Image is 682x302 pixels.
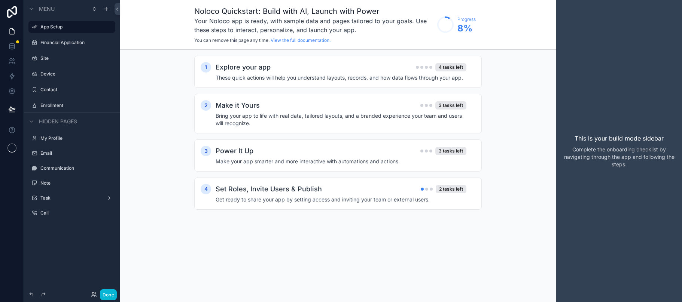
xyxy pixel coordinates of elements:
h1: Noloco Quickstart: Build with AI, Launch with Power [194,6,433,16]
label: Task [40,195,103,201]
button: Done [100,289,117,300]
label: Device [40,71,114,77]
a: View the full documentation. [271,37,331,43]
span: Hidden pages [39,118,77,125]
label: Contact [40,87,114,93]
span: 8 % [457,22,476,34]
span: Menu [39,5,55,13]
label: Email [40,150,114,156]
span: Progress [457,16,476,22]
label: My Profile [40,135,114,141]
label: Site [40,55,114,61]
label: Communication [40,165,114,171]
span: You can remove this page any time. [194,37,270,43]
label: App Setup [40,24,111,30]
p: This is your build mode sidebar [575,134,664,143]
p: Complete the onboarding checklist by navigating through the app and following the steps. [562,146,676,168]
label: Note [40,180,114,186]
h3: Your Noloco app is ready, with sample data and pages tailored to your goals. Use these steps to i... [194,16,433,34]
label: Financial Application [40,40,114,46]
label: Call [40,210,114,216]
label: Enrollment [40,102,114,108]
